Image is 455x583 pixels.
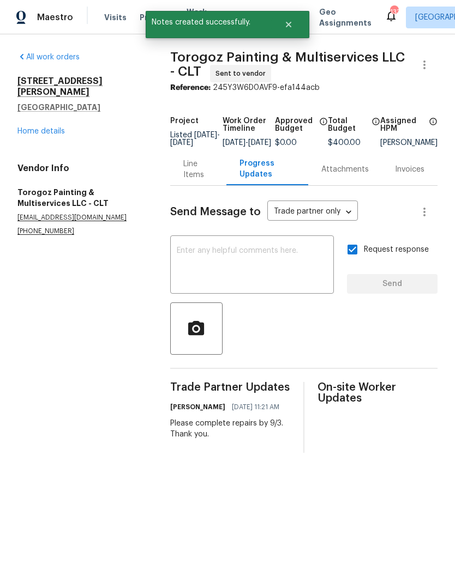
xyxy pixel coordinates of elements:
span: $0.00 [275,139,297,147]
span: The hpm assigned to this work order. [429,117,438,139]
span: Trade Partner Updates [170,382,290,393]
span: Projects [140,12,173,23]
b: Reference: [170,84,211,92]
span: [DATE] [194,131,217,139]
h5: Assigned HPM [380,117,426,132]
div: 245Y3W6D0AVF9-efa144acb [170,82,438,93]
span: On-site Worker Updates [318,382,438,404]
div: 133 [390,7,398,17]
div: Attachments [321,164,369,175]
h5: Approved Budget [275,117,315,132]
div: Please complete repairs by 9/3. Thank you. [170,418,290,440]
span: Work Orders [187,7,214,28]
span: [DATE] [223,139,246,147]
div: [PERSON_NAME] [380,139,438,147]
h6: [PERSON_NAME] [170,402,225,412]
h4: Vendor Info [17,163,144,174]
h5: Work Order Timeline [223,117,275,132]
span: The total cost of line items that have been approved by both Opendoor and the Trade Partner. This... [319,117,328,139]
span: - [223,139,271,147]
a: Home details [17,127,65,135]
div: Invoices [395,164,424,175]
span: [DATE] [170,139,193,147]
button: Close [271,14,307,35]
span: Notes created successfully. [146,11,271,34]
span: [DATE] 11:21 AM [232,402,279,412]
span: Maestro [37,12,73,23]
span: Listed [170,131,220,147]
span: Visits [104,12,127,23]
span: Sent to vendor [215,68,270,79]
div: Progress Updates [240,158,296,180]
span: $400.00 [328,139,361,147]
span: Geo Assignments [319,7,372,28]
a: All work orders [17,53,80,61]
div: Trade partner only [267,203,358,221]
div: Line Items [183,159,213,180]
span: The total cost of line items that have been proposed by Opendoor. This sum includes line items th... [372,117,380,139]
h5: Total Budget [328,117,368,132]
span: Send Message to [170,207,261,217]
h5: Project [170,117,199,125]
span: - [170,131,220,147]
span: [DATE] [248,139,271,147]
span: Request response [364,244,429,256]
span: Torogoz Painting & Multiservices LLC - CLT [170,51,405,78]
h5: Torogoz Painting & Multiservices LLC - CLT [17,187,144,209]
